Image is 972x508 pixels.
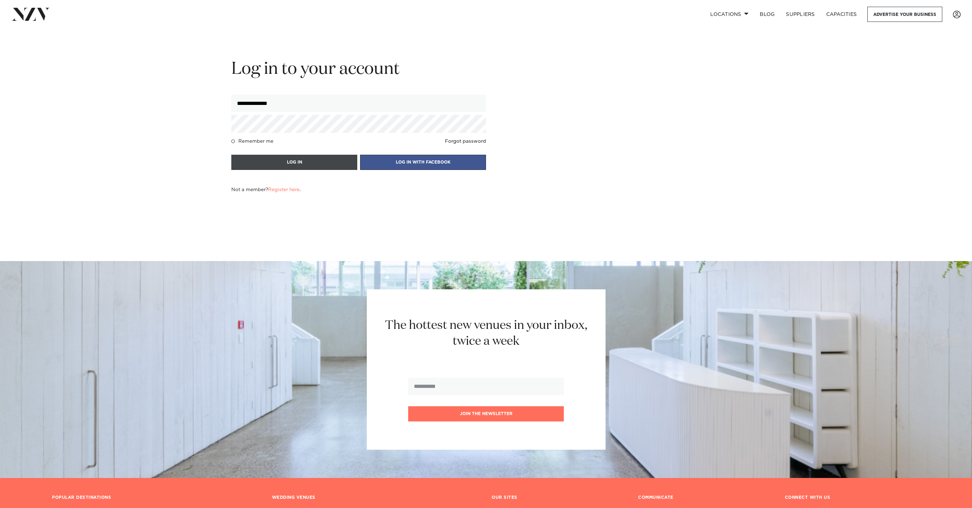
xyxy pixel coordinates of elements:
[231,155,357,170] button: LOG IN
[268,187,300,192] a: Register here
[360,155,486,170] button: LOG IN WITH FACEBOOK
[867,7,942,22] a: Advertise your business
[705,7,754,22] a: Locations
[376,318,596,349] h2: The hottest new venues in your inbox, twice a week
[492,495,517,501] h3: OUR SITES
[821,7,863,22] a: Capacities
[638,495,673,501] h3: COMMUNICATE
[754,7,780,22] a: BLOG
[52,495,111,501] h3: POPULAR DESTINATIONS
[11,8,50,20] img: nzv-logo.png
[272,495,316,501] h3: WEDDING VENUES
[445,138,486,144] a: Forgot password
[780,7,820,22] a: SUPPLIERS
[360,159,486,165] a: LOG IN WITH FACEBOOK
[408,406,564,421] button: Join the newsletter
[231,187,301,193] h4: Not a member? .
[238,138,273,144] h4: Remember me
[785,495,920,501] h3: CONNECT WITH US
[231,58,486,81] h2: Log in to your account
